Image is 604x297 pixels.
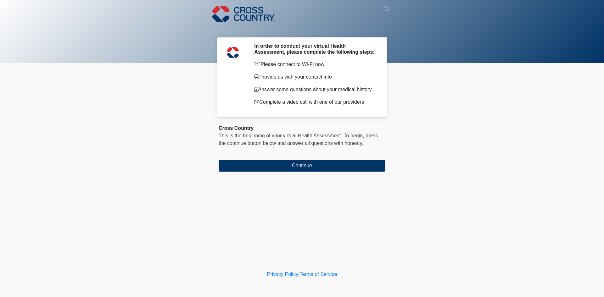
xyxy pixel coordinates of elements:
[219,124,385,132] div: Cross Country
[298,272,299,277] a: |
[254,86,376,93] p: Answer some questions about your medical history
[214,23,390,34] h1: ‎ ‎ ‎
[267,272,299,277] a: Privacy Policy
[219,133,342,138] span: This is the beginning of your virtual Health Assessment.
[254,43,376,55] h2: In order to conduct your virtual Health Assessment, please complete the following steps:
[254,61,376,68] p: Please connect to Wi-Fi now
[254,73,376,81] p: Provide us with your contact info
[212,5,275,23] img: Cross Country Logo
[254,98,376,106] p: Complete a video call with one of our providers
[344,133,366,138] span: To begin,
[299,272,337,277] a: Terms of Service
[223,43,242,62] img: Agent Avatar
[219,160,385,172] button: Continue
[219,133,378,146] span: press the continue button below and answer all questions with honesty.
